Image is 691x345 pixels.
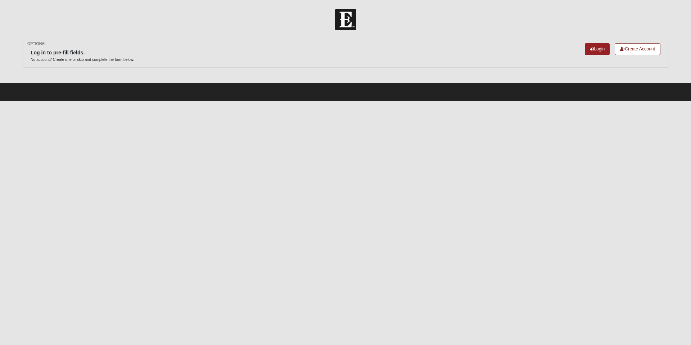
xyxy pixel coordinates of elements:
[585,43,610,55] a: Login
[615,43,660,55] a: Create Account
[31,50,134,56] h6: Log in to pre-fill fields.
[27,41,46,46] small: OPTIONAL
[31,57,134,62] p: No account? Create one or skip and complete the form below.
[335,9,356,30] img: Church of Eleven22 Logo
